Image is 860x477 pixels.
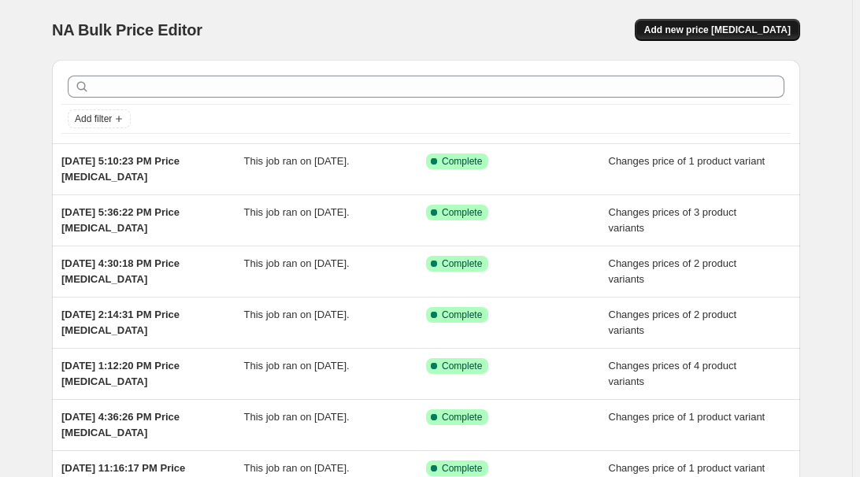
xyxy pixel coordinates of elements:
span: Changes prices of 2 product variants [609,257,737,285]
span: [DATE] 4:30:18 PM Price [MEDICAL_DATA] [61,257,180,285]
span: [DATE] 1:12:20 PM Price [MEDICAL_DATA] [61,360,180,387]
span: Complete [442,462,482,475]
span: Complete [442,155,482,168]
span: Complete [442,309,482,321]
span: This job ran on [DATE]. [244,411,350,423]
span: Changes price of 1 product variant [609,155,765,167]
span: [DATE] 4:36:26 PM Price [MEDICAL_DATA] [61,411,180,438]
span: Changes prices of 4 product variants [609,360,737,387]
span: Complete [442,206,482,219]
span: This job ran on [DATE]. [244,206,350,218]
span: [DATE] 5:10:23 PM Price [MEDICAL_DATA] [61,155,180,183]
span: [DATE] 2:14:31 PM Price [MEDICAL_DATA] [61,309,180,336]
span: Complete [442,360,482,372]
span: Complete [442,411,482,423]
span: This job ran on [DATE]. [244,309,350,320]
span: Add filter [75,113,112,125]
span: Changes price of 1 product variant [609,462,765,474]
span: NA Bulk Price Editor [52,21,202,39]
span: This job ran on [DATE]. [244,155,350,167]
span: [DATE] 5:36:22 PM Price [MEDICAL_DATA] [61,206,180,234]
span: Changes price of 1 product variant [609,411,765,423]
button: Add filter [68,109,131,128]
span: Add new price [MEDICAL_DATA] [644,24,791,36]
span: Changes prices of 2 product variants [609,309,737,336]
span: Complete [442,257,482,270]
span: This job ran on [DATE]. [244,257,350,269]
span: Changes prices of 3 product variants [609,206,737,234]
button: Add new price [MEDICAL_DATA] [635,19,800,41]
span: This job ran on [DATE]. [244,462,350,474]
span: This job ran on [DATE]. [244,360,350,372]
